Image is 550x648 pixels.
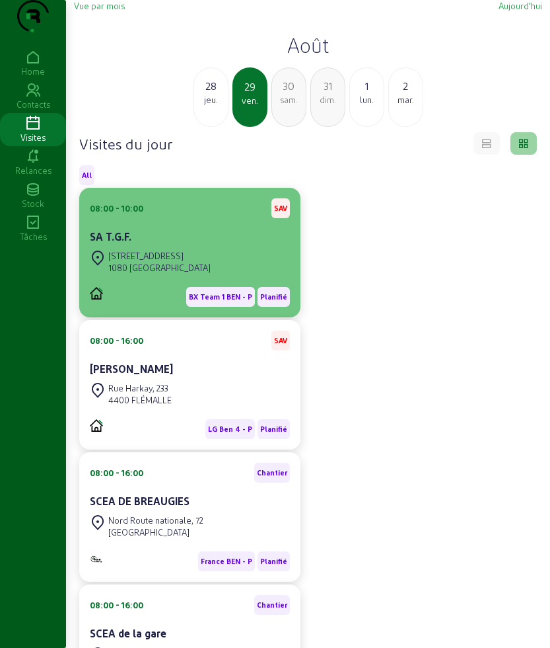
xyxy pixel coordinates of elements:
span: Vue par mois [74,1,125,11]
span: France BEN - P [201,557,252,566]
span: SAV [274,204,287,213]
cam-card-title: SCEA de la gare [90,627,166,639]
div: jeu. [194,94,228,106]
div: 1 [350,78,384,94]
div: 1080 [GEOGRAPHIC_DATA] [108,262,211,274]
span: All [82,171,92,180]
span: SAV [274,336,287,345]
img: B2B - PVELEC [90,555,103,563]
div: 28 [194,78,228,94]
h4: Visites du jour [79,134,172,153]
span: Planifié [260,292,287,302]
div: 30 [272,78,306,94]
div: dim. [311,94,345,106]
div: 08:00 - 16:00 [90,467,143,479]
span: Aujourd'hui [498,1,542,11]
div: 08:00 - 16:00 [90,335,143,346]
div: Rue Harkay, 233 [108,382,172,394]
div: 4400 FLÉMALLE [108,394,172,406]
span: LG Ben 4 - P [208,425,252,434]
span: Chantier [257,468,287,477]
span: Planifié [260,557,287,566]
div: ven. [234,95,266,106]
div: Nord Route nationale, 72 [108,514,203,526]
span: BX Team 1 BEN - P [189,292,252,302]
div: sam. [272,94,306,106]
span: Planifié [260,425,287,434]
cam-card-title: SCEA DE BREAUGIES [90,495,189,507]
span: Chantier [257,600,287,610]
h2: Août [74,33,542,57]
div: 29 [234,79,266,95]
div: lun. [350,94,384,106]
div: 31 [311,78,345,94]
div: 08:00 - 16:00 [90,599,143,611]
div: 2 [389,78,423,94]
img: PVELEC [90,287,103,300]
cam-card-title: [PERSON_NAME] [90,362,173,375]
div: mar. [389,94,423,106]
img: PVELEC [90,419,103,432]
div: [GEOGRAPHIC_DATA] [108,526,203,538]
cam-card-title: SA T.G.F. [90,230,131,243]
div: [STREET_ADDRESS] [108,250,211,262]
div: 08:00 - 10:00 [90,202,143,214]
